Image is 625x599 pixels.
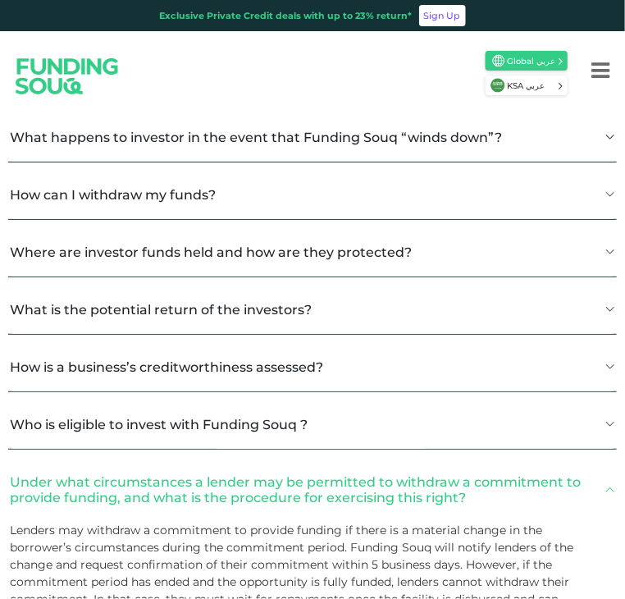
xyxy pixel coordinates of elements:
[8,286,617,334] button: What is the potential return of the investors?
[419,5,466,26] a: Sign Up
[507,55,557,67] span: Global عربي
[490,78,505,93] img: SA Flag
[8,171,617,219] button: How can I withdraw my funds?
[8,458,617,522] button: Under what circumstances a lender may be permitted to withdraw a commitment to provide funding, a...
[2,43,132,109] img: Logo
[8,113,617,162] button: What happens to investor in the event that Funding Souq “winds down”?
[8,228,617,277] button: Where are investor funds held and how are they protected?
[8,343,617,391] button: How is a business’s creditworthiness assessed?
[493,55,504,66] img: SA Flag
[8,400,617,449] button: Who is eligible to invest with Funding Souq ?
[160,9,413,23] div: Exclusive Private Credit deals with up to 23% return*
[576,38,625,103] button: Menu
[507,80,557,92] span: KSA عربي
